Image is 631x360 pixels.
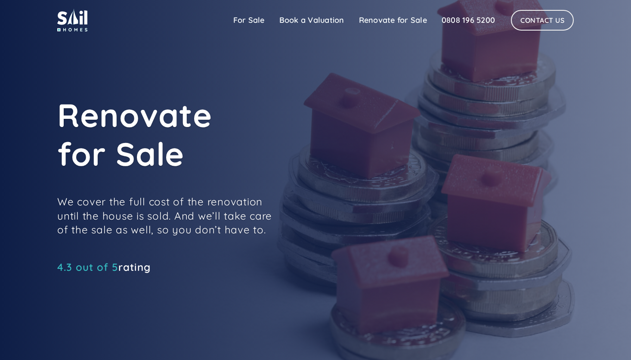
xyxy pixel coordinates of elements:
[57,9,87,31] img: sail home logo
[511,10,574,31] a: Contact Us
[57,96,445,173] h1: Renovate for Sale
[57,195,272,236] p: We cover the full cost of the renovation until the house is sold. And we’ll take care of the sale...
[57,261,118,273] span: 4.3 out of 5
[226,12,272,29] a: For Sale
[57,276,186,286] iframe: Customer reviews powered by Trustpilot
[352,12,434,29] a: Renovate for Sale
[434,12,502,29] a: 0808 196 5200
[272,12,352,29] a: Book a Valuation
[57,263,151,271] a: 4.3 out of 5rating
[57,263,151,271] div: rating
